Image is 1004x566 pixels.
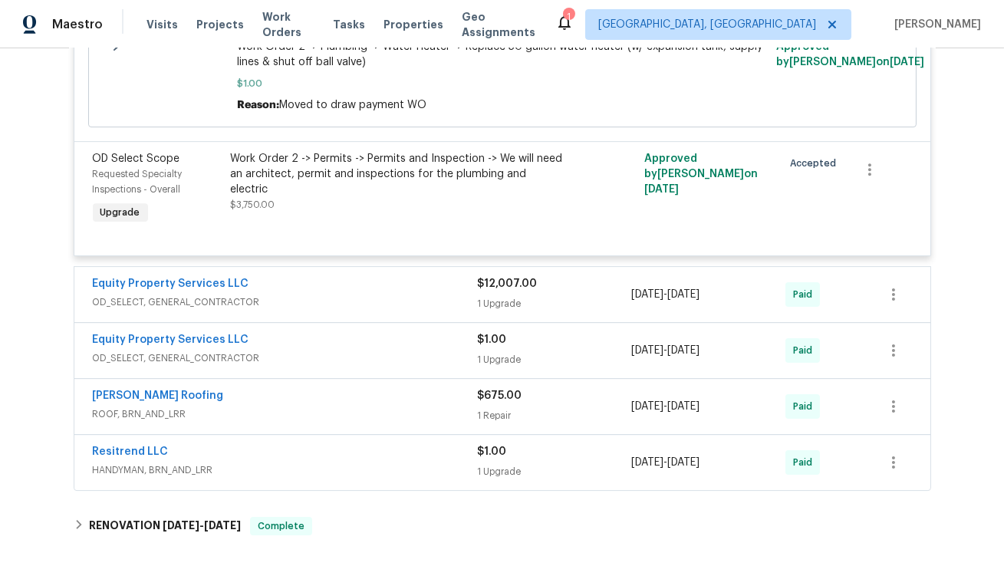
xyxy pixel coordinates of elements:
span: [DATE] [631,289,663,300]
a: Equity Property Services LLC [93,278,249,289]
span: Approved by [PERSON_NAME] on [644,153,758,195]
span: OD_SELECT, GENERAL_CONTRACTOR [93,350,478,366]
span: Requested Specialty Inspections - Overall [93,169,183,194]
span: - [631,399,700,414]
span: [DATE] [644,184,679,195]
span: Paid [793,287,818,302]
h6: RENOVATION [89,517,241,535]
div: RENOVATION [DATE]-[DATE]Complete [69,508,936,545]
div: 1 Repair [478,408,632,423]
span: Paid [793,343,818,358]
span: $1.00 [237,76,767,91]
span: - [631,287,700,302]
span: Accepted [790,156,842,171]
a: Resitrend LLC [93,446,169,457]
span: [DATE] [163,520,199,531]
span: [GEOGRAPHIC_DATA], [GEOGRAPHIC_DATA] [598,17,816,32]
span: OD Select Scope [93,153,180,164]
div: 1 [563,9,574,25]
span: $3,750.00 [231,200,275,209]
span: - [631,455,700,470]
span: Paid [793,399,818,414]
span: Paid [793,455,818,470]
span: HANDYMAN, BRN_AND_LRR [93,462,478,478]
a: [PERSON_NAME] Roofing [93,390,224,401]
span: [DATE] [667,401,700,412]
div: 1 Upgrade [478,296,632,311]
span: [DATE] [631,401,663,412]
span: [DATE] [631,345,663,356]
div: 1 Upgrade [478,464,632,479]
span: $1.00 [478,334,507,345]
span: OD_SELECT, GENERAL_CONTRACTOR [93,295,478,310]
span: $1.00 [478,446,507,457]
span: [DATE] [890,57,924,67]
span: [DATE] [667,457,700,468]
span: Geo Assignments [462,9,537,40]
span: Properties [383,17,443,32]
span: Work Order 2 -> Plumbing -> Water Heater -> Replace 50 gallon water heater (w/ expansion tank, su... [237,39,767,70]
span: ROOF, BRN_AND_LRR [93,406,478,422]
span: Upgrade [94,205,146,220]
div: 1 Upgrade [478,352,632,367]
span: Complete [252,518,311,534]
a: Equity Property Services LLC [93,334,249,345]
span: Projects [196,17,244,32]
span: $675.00 [478,390,522,401]
div: Work Order 2 -> Permits -> Permits and Inspection -> We will need an architect, permit and inspec... [231,151,567,197]
span: Work Orders [262,9,314,40]
span: [DATE] [667,345,700,356]
span: [DATE] [204,520,241,531]
span: $12,007.00 [478,278,538,289]
span: [DATE] [631,457,663,468]
span: [DATE] [667,289,700,300]
span: Tasks [333,19,365,30]
span: Visits [146,17,178,32]
span: Reason: [237,100,279,110]
span: Moved to draw payment WO [279,100,426,110]
span: [PERSON_NAME] [888,17,981,32]
span: Maestro [52,17,103,32]
span: - [163,520,241,531]
span: - [631,343,700,358]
